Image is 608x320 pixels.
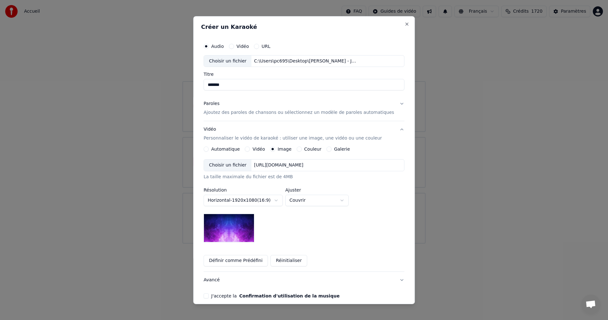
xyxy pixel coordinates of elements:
button: VidéoPersonnaliser le vidéo de karaoké : utiliser une image, une vidéo ou une couleur [204,121,404,147]
p: Personnaliser le vidéo de karaoké : utiliser une image, une vidéo ou une couleur [204,135,382,141]
div: [URL][DOMAIN_NAME] [252,162,306,168]
label: Résolution [204,188,283,192]
label: Galerie [334,147,350,151]
label: Ajuster [285,188,349,192]
div: C:\Users\pc695\Desktop\[PERSON_NAME] - Je pars (Le vol de nuit sen va) 1977.mp3 [252,58,359,64]
div: VidéoPersonnaliser le vidéo de karaoké : utiliser une image, une vidéo ou une couleur [204,147,404,271]
label: Audio [211,44,224,48]
div: Choisir un fichier [204,160,251,171]
button: J'accepte la [239,294,340,298]
label: Vidéo [237,44,249,48]
button: ParolesAjoutez des paroles de chansons ou sélectionnez un modèle de paroles automatiques [204,95,404,121]
h2: Créer un Karaoké [201,24,407,29]
div: Paroles [204,101,219,107]
button: Avancé [204,272,404,288]
label: Image [278,147,292,151]
button: Définir comme Prédéfini [204,255,268,266]
label: Titre [204,72,404,76]
div: Choisir un fichier [204,55,251,67]
label: Automatique [211,147,240,151]
label: J'accepte la [211,294,339,298]
label: Couleur [304,147,321,151]
label: URL [262,44,270,48]
label: Vidéo [253,147,265,151]
div: La taille maximale du fichier est de 4MB [204,174,404,180]
p: Ajoutez des paroles de chansons ou sélectionnez un modèle de paroles automatiques [204,109,394,116]
button: Réinitialiser [270,255,307,266]
div: Vidéo [204,126,382,141]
